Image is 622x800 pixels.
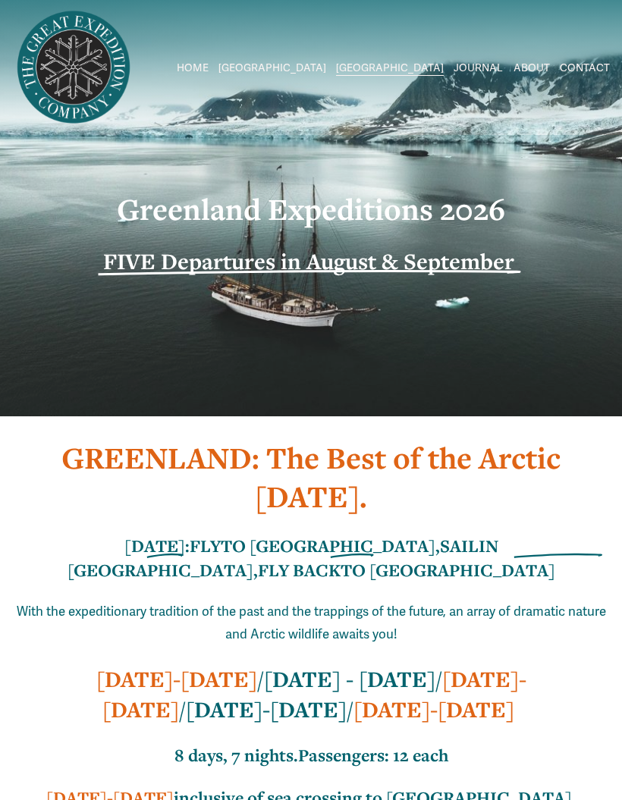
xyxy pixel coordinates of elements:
strong: FLY BACK [258,558,341,582]
strong: Passengers: 12 each [298,743,448,767]
strong: 8 days, 7 nights. [174,743,298,767]
strong: [DATE]-[DATE] [102,664,526,724]
a: CONTACT [560,57,610,78]
a: folder dropdown [336,57,444,78]
strong: SAIL [440,534,479,557]
strong: TO [GEOGRAPHIC_DATA], [221,534,440,557]
strong: [DATE] - [DATE] [264,664,435,694]
a: ABOUT [514,57,550,78]
span: [GEOGRAPHIC_DATA] [218,58,326,77]
strong: [DATE]: [124,534,190,557]
img: Arctic Expeditions [12,6,135,129]
span: [GEOGRAPHIC_DATA] [336,58,444,77]
span: With the expeditionary tradition of the past and the trappings of the future, an array of dramati... [17,604,609,642]
strong: [DATE]-[DATE] [96,664,257,694]
a: folder dropdown [218,57,326,78]
a: JOURNAL [454,57,503,78]
a: HOME [177,57,209,78]
strong: FLY [190,534,221,557]
strong: [DATE]-[DATE] [186,695,347,724]
strong: GREENLAND: The Best of the Arctic [DATE]. [61,438,567,516]
strong: IN [GEOGRAPHIC_DATA], [68,534,502,582]
strong: Greenland Expeditions 2026 [117,189,505,229]
strong: [DATE]-[DATE] [353,695,514,724]
strong: FIVE Departures in August & September [103,246,514,276]
h2: / / / / [12,664,609,724]
strong: TO [GEOGRAPHIC_DATA] [341,558,555,582]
